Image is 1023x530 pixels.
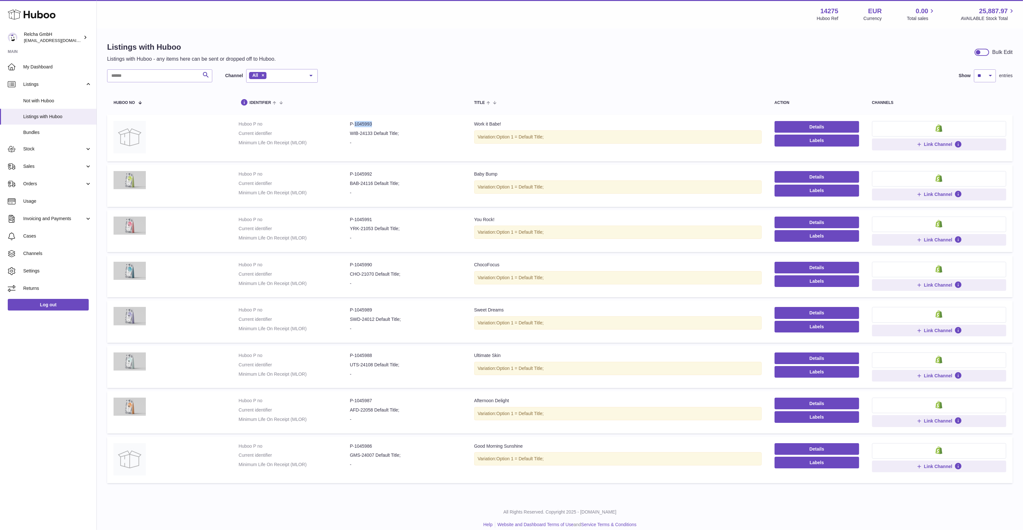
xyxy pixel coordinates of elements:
[474,130,762,144] div: Variation:
[350,262,461,268] dd: P-1045990
[114,217,146,235] img: You Rock!
[496,134,544,139] span: Option 1 = Default Title;
[239,326,350,332] dt: Minimum Life On Receipt (MLOR)
[936,401,942,409] img: shopify-small.png
[872,101,1006,105] div: channels
[239,180,350,187] dt: Current identifier
[924,141,952,147] span: Link Channel
[868,7,882,15] strong: EUR
[872,234,1006,246] button: Link Channel
[102,509,1018,515] p: All Rights Reserved. Copyright 2025 - [DOMAIN_NAME]
[924,237,952,243] span: Link Channel
[350,307,461,313] dd: P-1045989
[23,250,92,257] span: Channels
[23,285,92,291] span: Returns
[936,220,942,228] img: shopify-small.png
[820,7,838,15] strong: 14275
[936,446,942,454] img: shopify-small.png
[350,352,461,359] dd: P-1045988
[239,226,350,232] dt: Current identifier
[474,452,762,465] div: Variation:
[239,443,350,449] dt: Huboo P no
[250,101,271,105] span: identifier
[23,163,85,169] span: Sales
[872,189,1006,200] button: Link Channel
[350,326,461,332] dd: -
[775,171,859,183] a: Details
[775,352,859,364] a: Details
[474,171,762,177] div: Baby Bump
[474,180,762,194] div: Variation:
[114,171,146,189] img: Baby Bump
[775,262,859,273] a: Details
[350,362,461,368] dd: UTS-24108 Default Title;
[474,217,762,223] div: You Rock!
[114,121,146,153] img: Work it Babe!
[350,280,461,287] dd: -
[496,456,544,461] span: Option 1 = Default Title;
[24,38,95,43] span: [EMAIL_ADDRESS][DOMAIN_NAME]
[350,316,461,322] dd: SWD-24012 Default Title;
[495,522,637,528] li: and
[350,416,461,423] dd: -
[239,121,350,127] dt: Huboo P no
[775,101,859,105] div: action
[775,275,859,287] button: Labels
[23,146,85,152] span: Stock
[239,262,350,268] dt: Huboo P no
[114,398,146,416] img: Afternoon Delight
[817,15,838,22] div: Huboo Ref
[775,411,859,423] button: Labels
[107,42,276,52] h1: Listings with Huboo
[239,462,350,468] dt: Minimum Life On Receipt (MLOR)
[350,462,461,468] dd: -
[474,316,762,330] div: Variation:
[350,140,461,146] dd: -
[239,352,350,359] dt: Huboo P no
[350,180,461,187] dd: BAB-24116 Default Title;
[114,101,135,105] span: Huboo no
[239,307,350,313] dt: Huboo P no
[350,407,461,413] dd: AFD-22058 Default Title;
[924,282,952,288] span: Link Channel
[23,216,85,222] span: Invoicing and Payments
[992,49,1013,56] div: Bulk Edit
[239,217,350,223] dt: Huboo P no
[252,73,258,78] span: All
[350,190,461,196] dd: -
[775,135,859,146] button: Labels
[239,280,350,287] dt: Minimum Life On Receipt (MLOR)
[23,198,92,204] span: Usage
[114,352,146,371] img: Ultimate Skin
[961,7,1015,22] a: 25,887.97 AVAILABLE Stock Total
[239,416,350,423] dt: Minimum Life On Receipt (MLOR)
[114,307,146,325] img: Sweet Dreams
[239,407,350,413] dt: Current identifier
[872,138,1006,150] button: Link Channel
[350,371,461,377] dd: -
[350,452,461,458] dd: GMS-24007 Default Title;
[239,171,350,177] dt: Huboo P no
[239,398,350,404] dt: Huboo P no
[872,370,1006,382] button: Link Channel
[936,310,942,318] img: shopify-small.png
[239,371,350,377] dt: Minimum Life On Receipt (MLOR)
[474,443,762,449] div: Good Morning Sunshine
[936,356,942,363] img: shopify-small.png
[775,230,859,242] button: Labels
[496,275,544,280] span: Option 1 = Default Title;
[497,522,574,527] a: Website and Dashboard Terms of Use
[872,415,1006,427] button: Link Channel
[924,464,952,469] span: Link Channel
[999,73,1013,79] span: entries
[23,81,85,87] span: Listings
[907,15,936,22] span: Total sales
[775,366,859,378] button: Labels
[8,33,17,42] img: internalAdmin-14275@internal.huboo.com
[474,262,762,268] div: ChocoFocus
[872,325,1006,336] button: Link Channel
[239,130,350,137] dt: Current identifier
[872,461,1006,472] button: Link Channel
[239,362,350,368] dt: Current identifier
[239,316,350,322] dt: Current identifier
